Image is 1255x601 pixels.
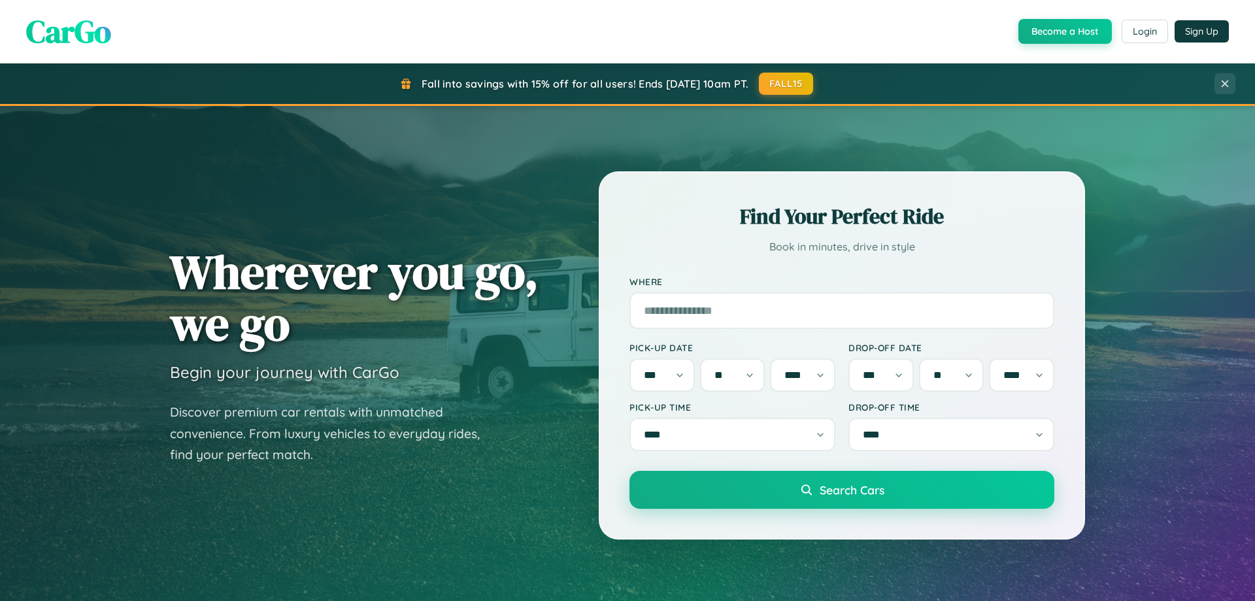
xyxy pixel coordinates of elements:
button: FALL15 [759,73,814,95]
button: Become a Host [1018,19,1112,44]
p: Discover premium car rentals with unmatched convenience. From luxury vehicles to everyday rides, ... [170,402,497,466]
button: Login [1122,20,1168,43]
label: Where [629,276,1054,287]
h2: Find Your Perfect Ride [629,202,1054,231]
button: Sign Up [1175,20,1229,43]
label: Pick-up Date [629,342,835,353]
h1: Wherever you go, we go [170,246,539,349]
label: Pick-up Time [629,402,835,413]
button: Search Cars [629,471,1054,509]
span: CarGo [26,10,111,53]
h3: Begin your journey with CarGo [170,362,399,382]
p: Book in minutes, drive in style [629,237,1054,256]
label: Drop-off Time [848,402,1054,413]
label: Drop-off Date [848,342,1054,353]
span: Fall into savings with 15% off for all users! Ends [DATE] 10am PT. [422,77,749,90]
span: Search Cars [820,483,884,497]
